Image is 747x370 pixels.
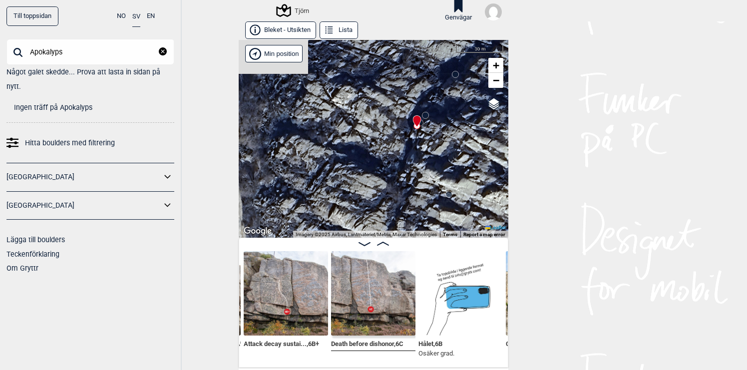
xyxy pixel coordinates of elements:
[6,170,161,184] a: [GEOGRAPHIC_DATA]
[14,103,92,111] span: Ingen träff på Apokalyps
[331,338,403,348] span: Death before dishonor , 6C
[6,65,174,93] div: Något galet skedde... Prova att lasta in sidan på nytt.
[418,349,454,359] p: Osäker grad.
[241,225,274,238] a: Open this area in Google Maps (opens a new window)
[488,58,503,73] a: Zoom in
[488,73,503,88] a: Zoom out
[117,6,126,26] button: NO
[485,3,502,20] img: User fallback1
[484,93,503,115] a: Layers
[463,232,505,237] a: Report a map error
[6,39,174,65] input: Sök på bouldernamn, plats eller samling
[132,6,140,27] button: SV
[331,251,415,336] img: Death before dishonor 220911
[6,264,38,272] a: Om Gryttr
[6,250,59,258] a: Teckenförklaring
[278,4,309,16] div: Tjörn
[6,136,174,150] a: Hitta boulders med filtrering
[25,136,115,150] span: Hitta boulders med filtrering
[320,21,358,39] button: Lista
[506,251,590,336] img: Croix
[6,6,58,26] a: Till toppsidan
[506,338,530,348] span: Croix , 6B
[245,45,303,62] div: Vis min position
[6,236,65,244] a: Lägga till boulders
[6,198,161,213] a: [GEOGRAPHIC_DATA]
[147,6,155,26] button: EN
[418,338,442,348] span: Hålet , 6B
[241,225,274,238] img: Google
[493,74,499,86] span: −
[485,225,506,230] a: Leaflet
[443,232,457,237] a: Terms (opens in new tab)
[296,232,437,237] span: Imagery ©2025 Airbus, Lantmäteriet/Metria, Maxar Technologies
[244,251,328,336] img: Attack decay sustain release 220911
[493,59,499,71] span: +
[244,338,319,348] span: Attack decay sustai... , 6B+
[456,45,503,53] div: 30 m
[245,21,316,39] button: Bleket - Utsikten
[418,251,503,336] img: Bilde Mangler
